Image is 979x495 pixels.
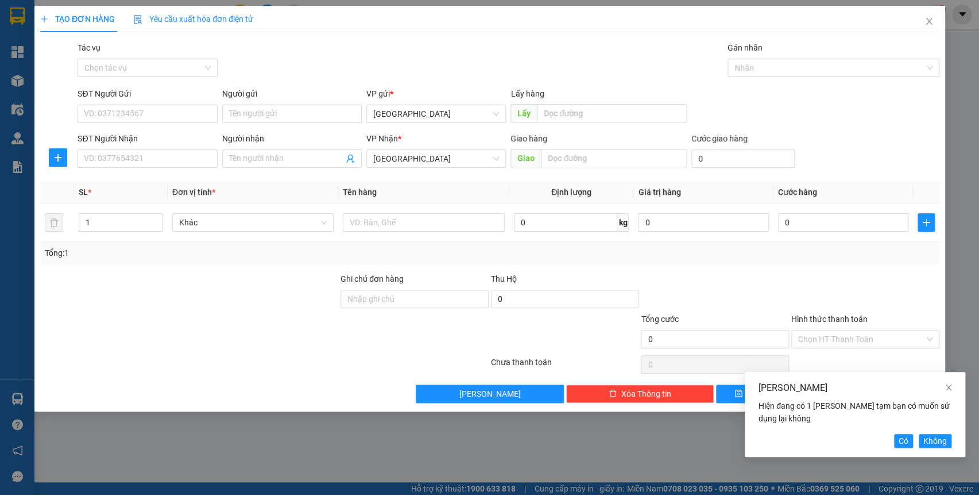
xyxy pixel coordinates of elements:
span: Xóa Thông tin [621,387,671,400]
div: Người gửi [222,87,361,100]
span: Đà Nẵng [373,150,499,167]
button: delete [45,213,63,232]
input: VD: Bàn, Ghế [343,213,505,232]
span: Giao [510,149,541,167]
div: Người nhận [222,132,361,145]
label: Tác vụ [78,43,100,52]
span: Có [899,435,908,447]
span: close [924,17,933,26]
div: Tổng: 1 [45,247,378,259]
button: save[PERSON_NAME] [716,385,826,403]
span: Cước hàng [777,187,817,197]
input: Dọc đường [541,149,686,167]
div: SĐT Người Nhận [78,132,217,145]
span: close [945,383,953,392]
span: TẠO ĐƠN HÀNG [40,14,115,24]
label: Ghi chú đơn hàng [340,274,404,283]
span: Giao hàng [510,134,547,143]
div: Hiện đang có 1 [PERSON_NAME] tạm bạn có muốn sử dụng lại không [759,400,951,425]
span: plus [40,15,48,23]
button: Có [894,434,913,448]
label: Hình thức thanh toán [791,314,868,324]
label: Cước giao hàng [691,134,747,143]
span: delete [609,389,617,398]
div: Chưa thanh toán [489,356,640,376]
span: Tổng cước [641,314,678,324]
div: [PERSON_NAME] [759,381,951,395]
button: plus [48,148,67,167]
input: 0 [638,213,768,232]
span: Bình Định [373,105,499,122]
button: Không [919,434,951,448]
span: Lấy [510,104,537,122]
span: Thu Hộ [490,274,516,283]
span: Lấy hàng [510,89,544,98]
button: plus [918,213,934,232]
span: user-add [346,154,355,163]
label: Gán nhãn [727,43,762,52]
span: Khác [179,214,327,231]
span: Giá trị hàng [638,187,680,197]
span: [PERSON_NAME] [459,387,520,400]
span: SL [79,187,88,197]
span: Yêu cầu xuất hóa đơn điện tử [133,14,253,24]
img: icon [133,15,142,24]
div: VP gửi [366,87,506,100]
span: plus [918,218,934,227]
span: Không [923,435,947,447]
button: deleteXóa Thông tin [566,385,714,403]
input: Dọc đường [537,104,686,122]
input: Cước giao hàng [691,149,795,168]
span: Tên hàng [343,187,377,197]
span: plus [49,153,66,162]
span: Đơn vị tính [172,187,215,197]
div: SĐT Người Gửi [78,87,217,100]
span: VP Nhận [366,134,398,143]
span: kg [617,213,629,232]
span: Định lượng [551,187,591,197]
button: [PERSON_NAME] [416,385,564,403]
button: Close [912,6,945,38]
span: save [734,389,742,398]
input: Ghi chú đơn hàng [340,290,489,308]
